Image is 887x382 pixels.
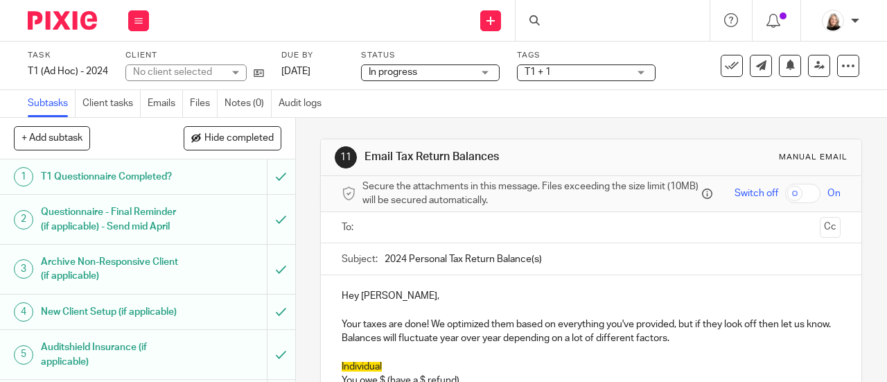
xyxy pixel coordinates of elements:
a: Notes (0) [225,90,272,117]
a: Subtasks [28,90,76,117]
h1: Auditshield Insurance (if applicable) [41,337,182,372]
p: Hey [PERSON_NAME], [342,289,841,303]
label: Client [125,50,264,61]
div: 1 [14,167,33,186]
label: Tags [517,50,656,61]
div: 3 [14,259,33,279]
button: Cc [820,217,841,238]
div: Manual email [779,152,848,163]
div: 2 [14,210,33,229]
img: Screenshot%202023-11-02%20134555.png [822,10,844,32]
div: No client selected [133,65,223,79]
h1: Archive Non-Responsive Client (if applicable) [41,252,182,287]
span: On [827,186,841,200]
label: Task [28,50,108,61]
h1: New Client Setup (if applicable) [41,302,182,322]
img: Pixie [28,11,97,30]
span: Hide completed [204,133,274,144]
h1: T1 Questionnaire Completed? [41,166,182,187]
label: To: [342,220,357,234]
h1: Email Tax Return Balances [365,150,621,164]
span: Switch off [735,186,778,200]
label: Status [361,50,500,61]
label: Due by [281,50,344,61]
span: T1 + 1 [525,67,551,77]
div: T1 (Ad Hoc) - 2024 [28,64,108,78]
a: Audit logs [279,90,328,117]
span: Secure the attachments in this message. Files exceeding the size limit (10MB) will be secured aut... [362,180,699,208]
button: + Add subtask [14,126,90,150]
a: Files [190,90,218,117]
label: Subject: [342,252,378,266]
a: Emails [148,90,183,117]
span: [DATE] [281,67,310,76]
div: 5 [14,345,33,365]
span: Individual [342,362,382,372]
div: 11 [335,146,357,168]
a: Client tasks [82,90,141,117]
p: Your taxes are done! We optimized them based on everything you've provided, but if they look off ... [342,318,841,346]
h1: Questionnaire - Final Reminder (if applicable) - Send mid April [41,202,182,237]
div: 4 [14,302,33,322]
span: In progress [369,67,417,77]
button: Hide completed [184,126,281,150]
